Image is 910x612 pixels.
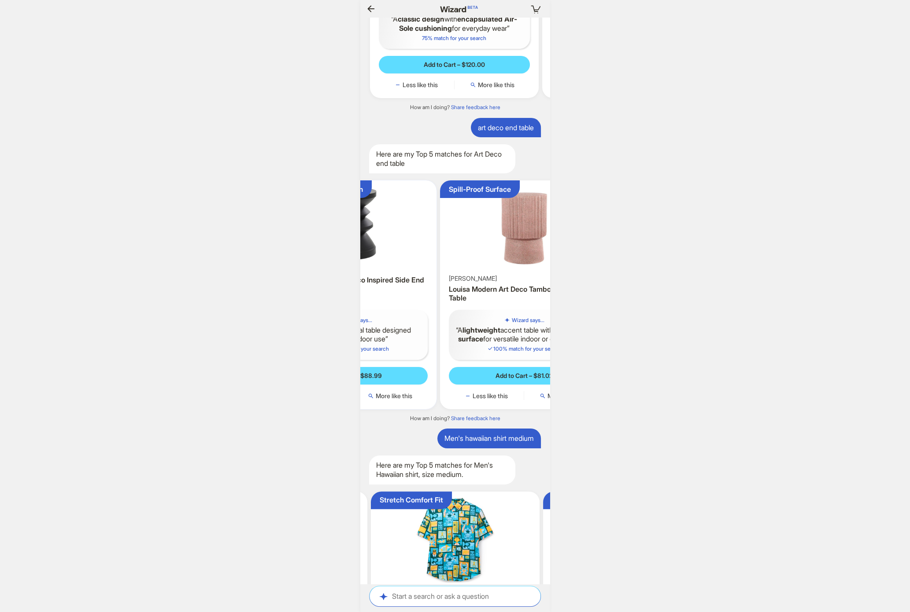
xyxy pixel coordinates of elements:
[403,81,438,89] span: Less like this
[456,326,593,344] q: A accent table with a for versatile indoor or outdoor use
[374,495,536,584] img: Lilo & Stitch ''Tiki'' Button Down Shirt for Men by RSVLTS
[380,495,443,505] div: Stretch Comfort Fit
[487,345,561,352] span: 100 % match for your search
[451,415,500,421] a: Share feedback here
[473,392,508,400] span: Less like this
[422,35,486,41] span: 75 % match for your search
[369,455,515,484] div: Here are my Top 5 matches for Men's Hawaiian shirt, size medium.
[360,104,550,111] div: How am I doing?
[437,429,541,448] div: Men's hawaiian shirt medium
[462,326,500,334] b: lightweight
[449,275,497,282] span: [PERSON_NAME]
[512,317,544,324] h5: Wizard says...
[360,415,550,422] div: How am I doing?
[478,81,514,89] span: More like this
[424,61,485,69] span: Add to Cart – $120.00
[451,104,500,110] a: Share feedback here
[352,392,428,400] button: More like this
[455,81,530,89] button: More like this
[458,326,592,344] b: spill-proof surface
[398,15,444,23] b: classic design
[379,56,530,73] button: Add to Cart – $120.00
[547,495,708,584] img: Men's Navy Atlanta Braves Island Life Floral Party Button-Up Shirt
[444,184,605,273] img: Louisa Modern Art Deco Tambour Accent Table
[547,392,584,400] span: More like this
[496,372,553,380] span: Add to Cart – $81.02
[369,144,515,173] div: Here are my Top 5 matches for Art Deco end table
[376,392,412,400] span: More like this
[386,15,523,33] q: A with for everyday wear
[449,185,511,194] div: Spill-Proof Surface
[399,15,518,33] b: encapsulated Air-Sole cushioning
[449,285,600,303] h3: Louisa Modern Art Deco Tambour Accent Table
[379,81,454,89] button: Less like this
[471,118,541,138] div: art deco end table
